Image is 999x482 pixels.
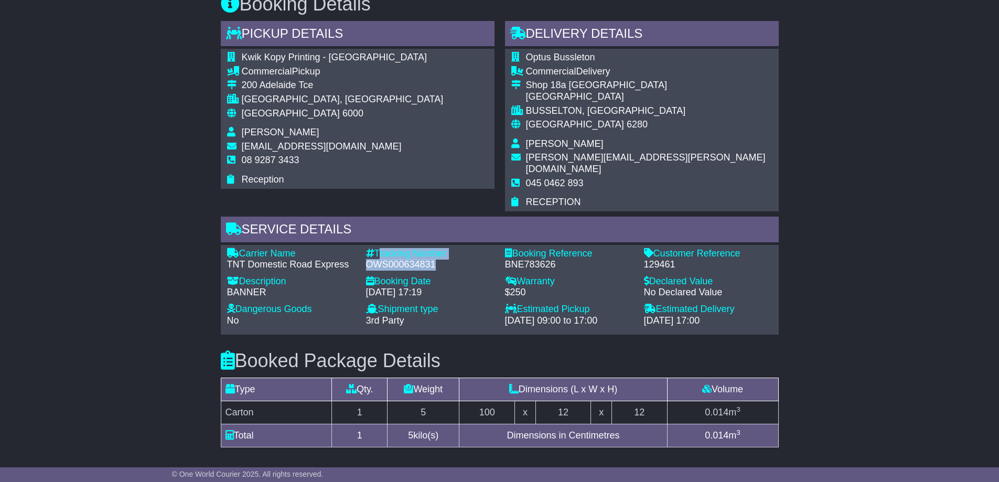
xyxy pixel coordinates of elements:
span: [PERSON_NAME][EMAIL_ADDRESS][PERSON_NAME][DOMAIN_NAME] [526,152,766,174]
span: [GEOGRAPHIC_DATA] [242,108,340,119]
div: [DATE] 17:00 [644,315,772,327]
td: 5 [388,401,459,424]
span: [GEOGRAPHIC_DATA] [526,119,624,130]
span: Commercial [526,66,576,77]
div: Customer Reference [644,248,772,260]
div: Pickup Details [221,21,495,49]
div: Shipment type [366,304,495,315]
div: Service Details [221,217,779,245]
div: BNE783626 [505,259,633,271]
td: Dimensions in Centimetres [459,424,667,447]
span: No [227,315,239,326]
span: [PERSON_NAME] [242,127,319,137]
td: Carton [221,401,332,424]
div: Delivery Details [505,21,779,49]
sup: 3 [736,429,740,436]
div: No Declared Value [644,287,772,298]
div: Estimated Delivery [644,304,772,315]
td: kilo(s) [388,424,459,447]
td: 1 [332,401,388,424]
div: Booking Date [366,276,495,287]
div: BANNER [227,287,356,298]
div: OWS000634831 [366,259,495,271]
div: Booking Reference [505,248,633,260]
span: [PERSON_NAME] [526,138,604,149]
span: 08 9287 3433 [242,155,299,165]
span: 6280 [627,119,648,130]
span: 0.014 [705,407,728,417]
span: RECEPTION [526,197,581,207]
td: x [515,401,535,424]
h3: Booked Package Details [221,350,779,371]
td: m [667,401,778,424]
div: Delivery [526,66,772,78]
div: Warranty [505,276,633,287]
td: 12 [535,401,591,424]
span: 5 [408,430,413,441]
div: Declared Value [644,276,772,287]
span: [EMAIL_ADDRESS][DOMAIN_NAME] [242,141,402,152]
td: Dimensions (L x W x H) [459,378,667,401]
span: 3rd Party [366,315,404,326]
td: Total [221,424,332,447]
div: Dangerous Goods [227,304,356,315]
div: Pickup [242,66,444,78]
td: Qty. [332,378,388,401]
div: Description [227,276,356,287]
span: Kwik Kopy Printing - [GEOGRAPHIC_DATA] [242,52,427,62]
td: 12 [611,401,667,424]
span: Reception [242,174,284,185]
td: 100 [459,401,515,424]
div: TNT Domestic Road Express [227,259,356,271]
div: Estimated Pickup [505,304,633,315]
div: [GEOGRAPHIC_DATA], [GEOGRAPHIC_DATA] [242,94,444,105]
span: 0.014 [705,430,728,441]
sup: 3 [736,405,740,413]
td: m [667,424,778,447]
div: 129461 [644,259,772,271]
div: [DATE] 09:00 to 17:00 [505,315,633,327]
div: Carrier Name [227,248,356,260]
td: Weight [388,378,459,401]
td: 1 [332,424,388,447]
span: 045 0462 893 [526,178,584,188]
div: [DATE] 17:19 [366,287,495,298]
div: 200 Adelaide Tce [242,80,444,91]
div: Shop 18a [GEOGRAPHIC_DATA] [526,80,772,91]
div: $250 [505,287,633,298]
span: 6000 [342,108,363,119]
td: Type [221,378,332,401]
td: x [591,401,611,424]
span: © One World Courier 2025. All rights reserved. [172,470,324,478]
div: [GEOGRAPHIC_DATA] [526,91,772,103]
span: Commercial [242,66,292,77]
div: BUSSELTON, [GEOGRAPHIC_DATA] [526,105,772,117]
div: Tracking Number [366,248,495,260]
span: Optus Bussleton [526,52,595,62]
td: Volume [667,378,778,401]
